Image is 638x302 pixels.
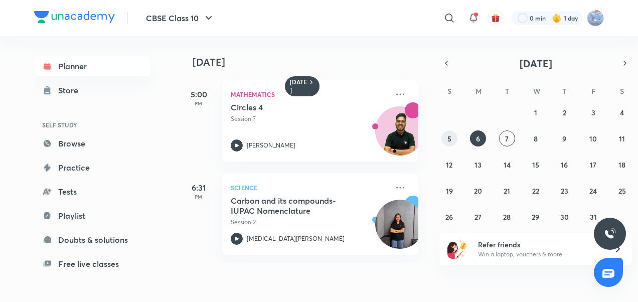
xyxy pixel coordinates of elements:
img: Company Logo [34,11,115,23]
button: October 13, 2025 [470,157,486,173]
button: October 24, 2025 [585,183,601,199]
p: PM [179,194,219,200]
button: October 4, 2025 [614,104,630,120]
button: October 5, 2025 [441,130,457,146]
button: October 17, 2025 [585,157,601,173]
p: PM [179,100,219,106]
p: Session 2 [231,218,388,227]
abbr: October 30, 2025 [560,212,569,222]
button: October 19, 2025 [441,183,457,199]
abbr: Tuesday [505,86,509,96]
img: avatar [491,14,500,23]
abbr: October 29, 2025 [532,212,539,222]
p: Science [231,182,388,194]
h5: 5:00 [179,88,219,100]
button: October 1, 2025 [528,104,544,120]
button: October 10, 2025 [585,130,601,146]
a: Planner [34,56,150,76]
h6: Refer friends [478,239,601,250]
p: Win a laptop, vouchers & more [478,250,601,259]
a: Tests [34,182,150,202]
abbr: Thursday [562,86,566,96]
h6: [DATE] [290,78,307,94]
button: October 21, 2025 [499,183,515,199]
abbr: October 8, 2025 [534,134,538,143]
a: Store [34,80,150,100]
h5: 6:31 [179,182,219,194]
abbr: October 2, 2025 [563,108,566,117]
button: October 12, 2025 [441,157,457,173]
abbr: October 23, 2025 [561,186,568,196]
button: [DATE] [453,56,618,70]
button: October 18, 2025 [614,157,630,173]
p: [PERSON_NAME] [247,141,295,150]
abbr: October 1, 2025 [534,108,537,117]
abbr: Saturday [620,86,624,96]
abbr: October 22, 2025 [532,186,539,196]
img: sukhneet singh sidhu [587,10,604,27]
abbr: Monday [475,86,482,96]
abbr: October 26, 2025 [445,212,453,222]
button: October 26, 2025 [441,209,457,225]
abbr: October 27, 2025 [474,212,482,222]
img: ttu [604,228,616,240]
a: Company Logo [34,11,115,26]
button: October 23, 2025 [556,183,572,199]
button: October 8, 2025 [528,130,544,146]
a: Playlist [34,206,150,226]
abbr: October 5, 2025 [447,134,451,143]
button: October 7, 2025 [499,130,515,146]
abbr: Friday [591,86,595,96]
img: Avatar [376,112,424,160]
p: Mathematics [231,88,388,100]
div: Store [58,84,84,96]
button: October 30, 2025 [556,209,572,225]
button: October 3, 2025 [585,104,601,120]
button: October 16, 2025 [556,157,572,173]
h5: Circles 4 [231,102,356,112]
abbr: October 20, 2025 [474,186,482,196]
abbr: October 21, 2025 [504,186,510,196]
button: October 29, 2025 [528,209,544,225]
button: October 2, 2025 [556,104,572,120]
button: October 15, 2025 [528,157,544,173]
a: Free live classes [34,254,150,274]
abbr: October 17, 2025 [590,160,596,170]
abbr: October 18, 2025 [618,160,625,170]
abbr: October 16, 2025 [561,160,568,170]
abbr: October 9, 2025 [562,134,566,143]
p: [MEDICAL_DATA][PERSON_NAME] [247,234,345,243]
abbr: October 4, 2025 [620,108,624,117]
button: October 14, 2025 [499,157,515,173]
abbr: October 7, 2025 [505,134,509,143]
p: Session 7 [231,114,388,123]
img: referral [447,239,467,259]
abbr: October 12, 2025 [446,160,452,170]
a: Doubts & solutions [34,230,150,250]
abbr: October 13, 2025 [474,160,482,170]
abbr: October 14, 2025 [504,160,511,170]
button: October 22, 2025 [528,183,544,199]
abbr: October 3, 2025 [591,108,595,117]
a: Practice [34,158,150,178]
a: Browse [34,133,150,154]
h6: SELF STUDY [34,116,150,133]
button: avatar [488,10,504,26]
button: October 31, 2025 [585,209,601,225]
button: October 6, 2025 [470,130,486,146]
button: CBSE Class 10 [140,8,221,28]
img: streak [552,13,562,23]
button: October 27, 2025 [470,209,486,225]
abbr: Sunday [447,86,451,96]
button: October 11, 2025 [614,130,630,146]
span: [DATE] [520,57,552,70]
button: October 20, 2025 [470,183,486,199]
abbr: October 15, 2025 [532,160,539,170]
abbr: October 24, 2025 [589,186,597,196]
abbr: October 11, 2025 [619,134,625,143]
abbr: October 31, 2025 [590,212,597,222]
h4: [DATE] [193,56,428,68]
button: October 25, 2025 [614,183,630,199]
abbr: October 19, 2025 [446,186,453,196]
abbr: October 10, 2025 [589,134,597,143]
